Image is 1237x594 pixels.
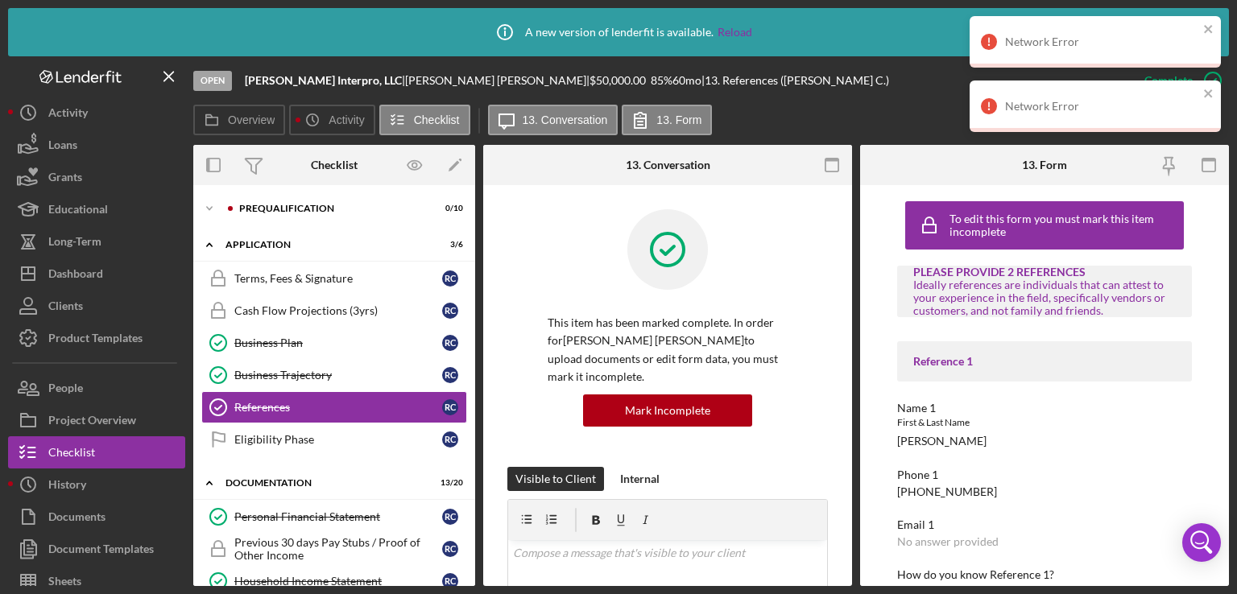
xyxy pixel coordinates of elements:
[8,193,185,225] button: Educational
[48,372,83,408] div: People
[626,159,710,171] div: 13. Conversation
[8,468,185,501] button: History
[414,113,460,126] label: Checklist
[442,303,458,319] div: R C
[8,225,185,258] button: Long-Term
[48,533,154,569] div: Document Templates
[897,468,1192,481] div: Phone 1
[201,262,467,295] a: Terms, Fees & SignatureRC
[311,159,358,171] div: Checklist
[897,415,1192,431] div: First & Last Name
[225,240,423,250] div: Application
[48,258,103,294] div: Dashboard
[8,258,185,290] button: Dashboard
[228,113,275,126] label: Overview
[289,105,374,135] button: Activity
[193,105,285,135] button: Overview
[488,105,618,135] button: 13. Conversation
[48,129,77,165] div: Loans
[8,322,185,354] button: Product Templates
[48,97,88,133] div: Activity
[48,225,101,262] div: Long-Term
[1203,23,1214,38] button: close
[897,568,1192,581] div: How do you know Reference 1?
[8,290,185,322] button: Clients
[1005,35,1198,48] div: Network Error
[442,431,458,448] div: R C
[897,402,1192,415] div: Name 1
[701,74,889,87] div: | 13. References ([PERSON_NAME] C.)
[201,423,467,456] a: Eligibility PhaseRC
[442,509,458,525] div: R C
[515,467,596,491] div: Visible to Client
[434,478,463,488] div: 13 / 20
[329,113,364,126] label: Activity
[201,359,467,391] a: Business TrajectoryRC
[48,322,143,358] div: Product Templates
[8,501,185,533] button: Documents
[434,204,463,213] div: 0 / 10
[1203,87,1214,102] button: close
[913,355,1176,368] div: Reference 1
[201,295,467,327] a: Cash Flow Projections (3yrs)RC
[672,74,701,87] div: 60 mo
[897,435,987,448] div: [PERSON_NAME]
[651,74,672,87] div: 85 %
[949,212,1180,238] div: To edit this form you must mark this item incomplete
[442,335,458,351] div: R C
[245,73,402,87] b: [PERSON_NAME] Interpro, LLC
[48,501,105,537] div: Documents
[523,113,608,126] label: 13. Conversation
[548,314,788,386] p: This item has been marked complete. In order for [PERSON_NAME] [PERSON_NAME] to upload documents ...
[897,485,997,498] div: [PHONE_NUMBER]
[8,372,185,404] button: People
[1022,159,1067,171] div: 13. Form
[507,467,604,491] button: Visible to Client
[48,436,95,472] div: Checklist
[234,401,442,414] div: References
[1005,100,1198,113] div: Network Error
[442,270,458,287] div: R C
[234,369,442,382] div: Business Trajectory
[8,129,185,161] button: Loans
[234,536,442,562] div: Previous 30 days Pay Stubs / Proof of Other Income
[48,404,136,440] div: Project Overview
[8,436,185,468] button: Checklist
[8,161,185,193] a: Grants
[193,71,232,91] div: Open
[897,535,999,548] div: No answer provided
[201,327,467,359] a: Business PlanRC
[1182,523,1221,562] div: Open Intercom Messenger
[8,533,185,565] button: Document Templates
[612,467,668,491] button: Internal
[8,97,185,129] button: Activity
[583,394,752,427] button: Mark Incomplete
[234,272,442,285] div: Terms, Fees & Signature
[48,193,108,229] div: Educational
[48,290,83,326] div: Clients
[48,468,86,505] div: History
[442,541,458,557] div: R C
[442,399,458,415] div: R C
[434,240,463,250] div: 3 / 6
[234,433,442,446] div: Eligibility Phase
[8,404,185,436] button: Project Overview
[622,105,712,135] button: 13. Form
[379,105,470,135] button: Checklist
[201,533,467,565] a: Previous 30 days Pay Stubs / Proof of Other IncomeRC
[485,12,752,52] div: A new version of lenderfit is available.
[442,367,458,383] div: R C
[234,575,442,588] div: Household Income Statement
[620,467,660,491] div: Internal
[225,478,423,488] div: Documentation
[590,74,651,87] div: $50,000.00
